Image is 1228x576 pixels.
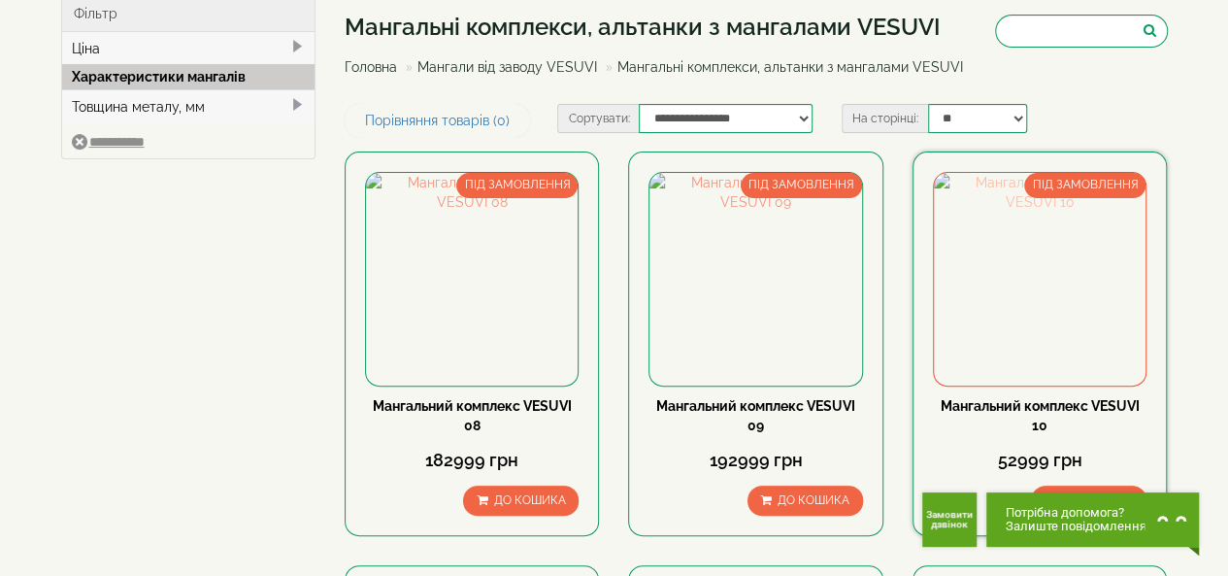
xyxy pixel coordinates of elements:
span: ПІД ЗАМОВЛЕННЯ [1024,173,1145,197]
button: До кошика [1031,486,1146,516]
button: Get Call button [922,492,977,547]
span: ПІД ЗАМОВЛЕННЯ [456,173,578,197]
a: Порівняння товарів (0) [345,104,530,137]
span: ПІД ЗАМОВЛЕННЯ [741,173,862,197]
div: 192999 грн [648,448,862,473]
div: Товщина металу, мм [62,89,315,123]
img: Мангальний комплекс VESUVI 10 [934,173,1145,385]
div: Ціна [62,32,315,65]
span: Залиште повідомлення [1006,520,1146,533]
a: Мангали від заводу VESUVI [417,59,597,75]
a: Мангальний комплекс VESUVI 10 [941,398,1140,433]
label: На сторінці: [842,104,928,133]
span: До кошика [778,493,849,507]
div: Характеристики мангалів [62,64,315,89]
li: Мангальні комплекси, альтанки з мангалами VESUVI [601,57,963,77]
img: Мангальний комплекс VESUVI 08 [366,173,578,385]
span: Потрібна допомога? [1006,506,1146,520]
div: 52999 грн [933,448,1146,473]
span: До кошика [493,493,565,507]
button: Chat button [986,492,1199,547]
button: До кошика [747,486,863,516]
a: Головна [345,59,397,75]
span: Замовити дзвінок [922,510,977,529]
div: 182999 грн [365,448,579,473]
h1: Мангальні комплекси, альтанки з мангалами VESUVI [345,15,978,40]
label: Сортувати: [557,104,639,133]
img: Мангальний комплекс VESUVI 09 [649,173,861,385]
a: Мангальний комплекс VESUVI 09 [656,398,855,433]
a: Мангальний комплекс VESUVI 08 [373,398,572,433]
button: До кошика [463,486,579,516]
